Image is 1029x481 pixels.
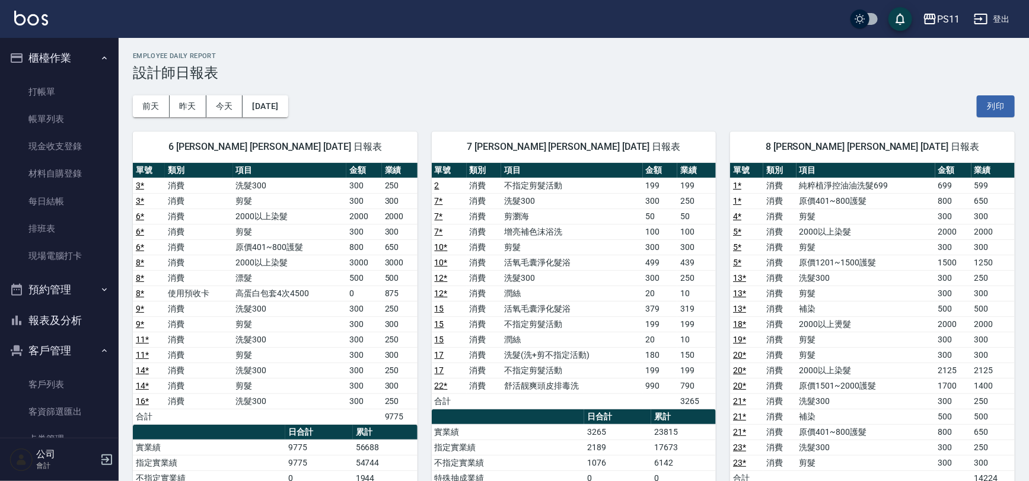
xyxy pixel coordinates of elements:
[797,239,935,255] td: 剪髮
[5,425,114,453] a: 卡券管理
[435,350,444,360] a: 17
[643,270,678,286] td: 300
[971,286,1015,301] td: 300
[935,363,971,378] td: 2125
[435,365,444,375] a: 17
[165,178,232,193] td: 消費
[971,239,1015,255] td: 300
[918,7,964,31] button: PS11
[382,270,418,286] td: 500
[797,193,935,209] td: 原價401~800護髮
[763,301,797,316] td: 消費
[233,332,346,347] td: 洗髮300
[677,239,716,255] td: 300
[797,255,935,270] td: 原價1201~1500護髮
[5,305,114,336] button: 報表及分析
[467,255,502,270] td: 消費
[165,363,232,378] td: 消費
[677,193,716,209] td: 250
[971,301,1015,316] td: 500
[346,332,382,347] td: 300
[432,163,467,178] th: 單號
[5,335,114,366] button: 客戶管理
[233,239,346,255] td: 原價401~800護髮
[677,347,716,363] td: 150
[5,242,114,270] a: 現場電腦打卡
[5,43,114,73] button: 櫃檯作業
[643,255,678,270] td: 499
[467,301,502,316] td: 消費
[797,409,935,424] td: 補染
[5,274,114,305] button: 預約管理
[584,409,651,425] th: 日合計
[643,286,678,301] td: 20
[677,332,716,347] td: 10
[501,270,642,286] td: 洗髮300
[233,224,346,239] td: 剪髮
[346,209,382,224] td: 2000
[501,332,642,347] td: 潤絲
[346,163,382,178] th: 金額
[147,141,403,153] span: 6 [PERSON_NAME] [PERSON_NAME] [DATE] 日報表
[233,163,346,178] th: 項目
[165,255,232,270] td: 消費
[233,255,346,270] td: 2000以上染髮
[346,378,382,393] td: 300
[797,178,935,193] td: 純粹植淨控油油洗髮699
[971,393,1015,409] td: 250
[432,393,467,409] td: 合計
[233,393,346,409] td: 洗髮300
[643,316,678,332] td: 199
[797,224,935,239] td: 2000以上染髮
[5,188,114,215] a: 每日結帳
[243,95,288,117] button: [DATE]
[763,316,797,332] td: 消費
[382,409,418,424] td: 9775
[170,95,206,117] button: 昨天
[467,286,502,301] td: 消費
[233,286,346,301] td: 高蛋白包套4次4500
[346,224,382,239] td: 300
[763,163,797,178] th: 類別
[467,178,502,193] td: 消費
[5,371,114,398] a: 客戶列表
[797,163,935,178] th: 項目
[744,141,1001,153] span: 8 [PERSON_NAME] [PERSON_NAME] [DATE] 日報表
[763,409,797,424] td: 消費
[677,301,716,316] td: 319
[233,301,346,316] td: 洗髮300
[233,209,346,224] td: 2000以上染髮
[133,52,1015,60] h2: Employee Daily Report
[36,460,97,471] p: 會計
[643,378,678,393] td: 990
[165,193,232,209] td: 消費
[382,178,418,193] td: 250
[763,332,797,347] td: 消費
[971,255,1015,270] td: 1250
[763,440,797,455] td: 消費
[797,332,935,347] td: 剪髮
[797,286,935,301] td: 剪髮
[971,270,1015,286] td: 250
[5,215,114,242] a: 排班表
[382,363,418,378] td: 250
[346,270,382,286] td: 500
[677,178,716,193] td: 199
[382,239,418,255] td: 650
[5,398,114,425] a: 客資篩選匯出
[677,224,716,239] td: 100
[382,347,418,363] td: 300
[133,440,285,455] td: 實業績
[971,332,1015,347] td: 300
[501,255,642,270] td: 活氧毛囊淨化髮浴
[797,316,935,332] td: 2000以上燙髮
[382,301,418,316] td: 250
[285,455,352,470] td: 9775
[467,163,502,178] th: 類別
[5,78,114,105] a: 打帳單
[133,455,285,470] td: 指定實業績
[435,335,444,344] a: 15
[133,95,170,117] button: 前天
[346,178,382,193] td: 300
[643,163,678,178] th: 金額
